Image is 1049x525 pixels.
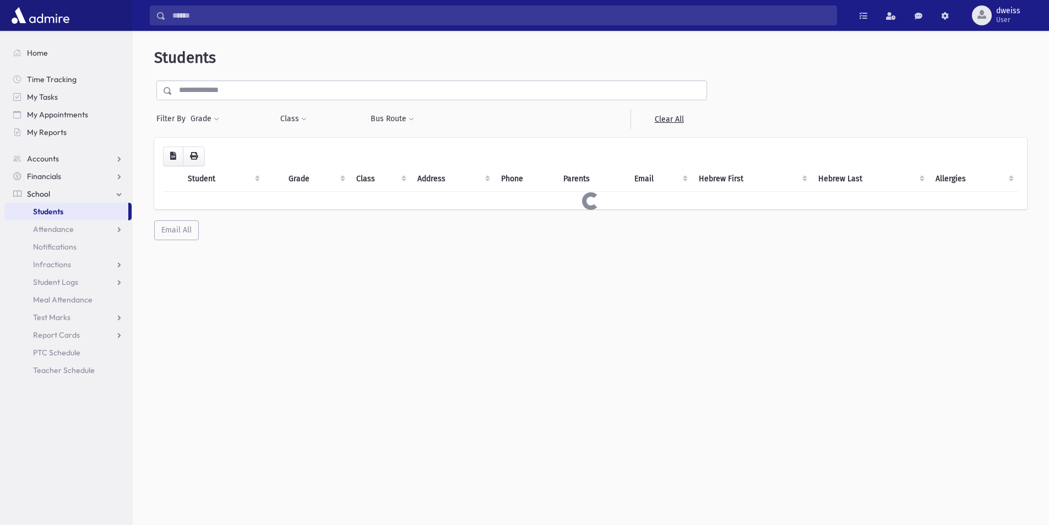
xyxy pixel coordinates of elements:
a: Attendance [4,220,132,238]
span: My Tasks [27,92,58,102]
a: Teacher Schedule [4,361,132,379]
a: Time Tracking [4,71,132,88]
img: AdmirePro [9,4,72,26]
th: Parents [557,166,628,192]
span: Filter By [156,113,190,125]
a: Meal Attendance [4,291,132,308]
th: Email [628,166,692,192]
span: Test Marks [33,312,70,322]
th: Allergies [929,166,1018,192]
a: Home [4,44,132,62]
span: PTC Schedule [33,348,80,358]
span: Financials [27,171,61,181]
span: Infractions [33,259,71,269]
a: Infractions [4,256,132,273]
a: My Appointments [4,106,132,123]
button: Grade [190,109,220,129]
span: Home [27,48,48,58]
a: Test Marks [4,308,132,326]
span: Notifications [33,242,77,252]
th: Student [181,166,264,192]
span: My Reports [27,127,67,137]
span: dweiss [996,7,1020,15]
button: CSV [163,147,183,166]
a: My Tasks [4,88,132,106]
a: Notifications [4,238,132,256]
button: Print [183,147,205,166]
th: Hebrew Last [812,166,930,192]
th: Grade [282,166,349,192]
a: My Reports [4,123,132,141]
a: School [4,185,132,203]
span: My Appointments [27,110,88,120]
span: Attendance [33,224,74,234]
th: Hebrew First [692,166,811,192]
a: PTC Schedule [4,344,132,361]
span: Meal Attendance [33,295,93,305]
span: Students [33,207,63,217]
a: Students [4,203,128,220]
th: Address [411,166,494,192]
th: Class [350,166,411,192]
span: Student Logs [33,277,78,287]
button: Class [280,109,307,129]
a: Report Cards [4,326,132,344]
span: Teacher Schedule [33,365,95,375]
a: Accounts [4,150,132,167]
span: Accounts [27,154,59,164]
input: Search [166,6,836,25]
span: Students [154,48,216,67]
button: Bus Route [370,109,415,129]
button: Email All [154,220,199,240]
a: Student Logs [4,273,132,291]
a: Clear All [631,109,707,129]
span: User [996,15,1020,24]
span: School [27,189,50,199]
th: Phone [494,166,557,192]
a: Financials [4,167,132,185]
span: Time Tracking [27,74,77,84]
span: Report Cards [33,330,80,340]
